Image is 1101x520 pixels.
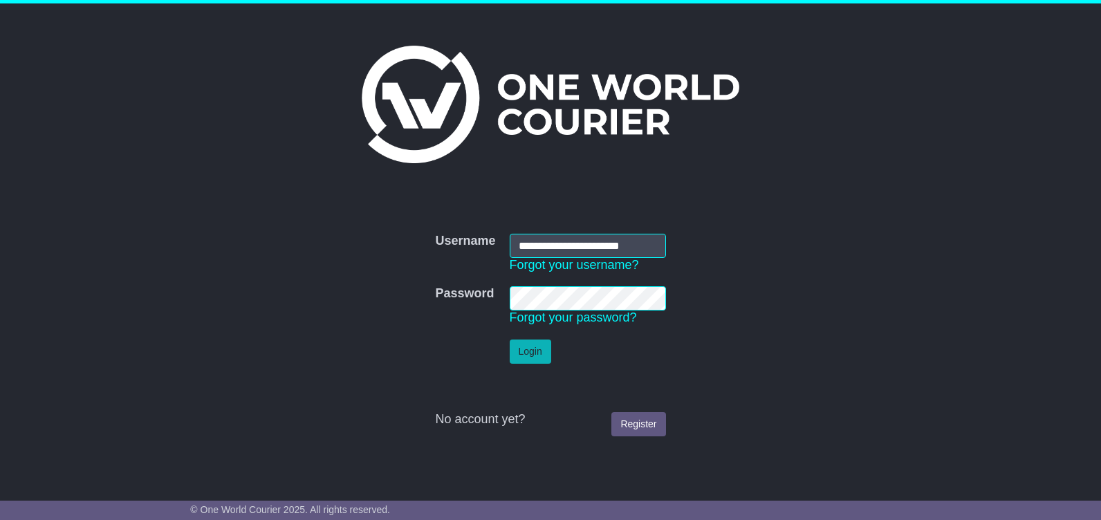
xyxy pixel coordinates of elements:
[435,234,495,249] label: Username
[362,46,739,163] img: One World
[510,258,639,272] a: Forgot your username?
[510,310,637,324] a: Forgot your password?
[611,412,665,436] a: Register
[510,340,551,364] button: Login
[190,504,390,515] span: © One World Courier 2025. All rights reserved.
[435,412,665,427] div: No account yet?
[435,286,494,301] label: Password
